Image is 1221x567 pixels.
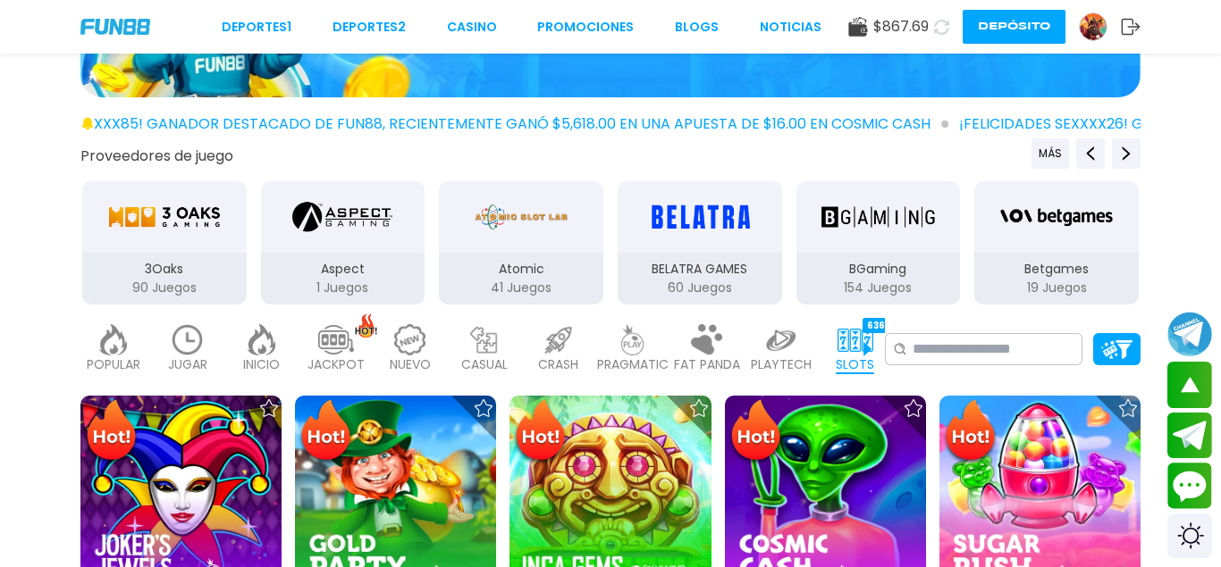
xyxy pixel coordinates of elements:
[1112,138,1141,169] button: Next providers
[836,355,874,374] p: SLOTS
[644,192,756,242] img: BELATRA GAMES
[432,179,610,306] button: Atomic
[1000,192,1113,242] img: Betgames
[751,355,812,374] p: PLAYTECH
[80,146,233,165] button: Proveedores de juego
[467,324,502,355] img: casual_light.webp
[541,324,577,355] img: crash_light.webp
[974,279,1139,297] p: 19 Juegos
[243,355,280,374] p: INICIO
[941,397,999,467] img: Hot
[873,16,929,38] span: $ 867.69
[471,192,571,242] img: Atomic
[1167,362,1212,408] button: scroll up
[261,279,425,297] p: 1 Juegos
[392,324,428,355] img: new_light.webp
[538,355,578,374] p: CRASH
[87,355,140,374] p: POPULAR
[82,260,247,279] p: 3Oaks
[511,397,569,467] img: Hot
[170,324,206,355] img: recent_light.webp
[447,18,497,37] a: CASINO
[796,260,961,279] p: BGaming
[108,192,221,242] img: 3Oaks
[618,260,782,279] p: BELATRA GAMES
[963,10,1065,44] button: Depósito
[1167,413,1212,459] button: Join telegram
[75,179,254,306] button: 3Oaks
[297,397,355,467] img: Hot
[821,192,934,242] img: BGaming
[838,324,873,355] img: slots_active.webp
[689,324,725,355] img: fat_panda_light.webp
[80,19,150,34] img: Company Logo
[307,355,365,374] p: JACKPOT
[292,192,392,242] img: Aspect
[439,279,603,297] p: 41 Juegos
[1032,138,1069,169] button: Previous providers
[760,18,821,37] a: NOTICIAS
[82,279,247,297] p: 90 Juegos
[1167,311,1212,357] button: Join telegram channel
[615,324,651,355] img: pragmatic_light.webp
[261,260,425,279] p: Aspect
[254,179,433,306] button: Aspect
[1167,513,1212,558] div: Switch theme
[1076,138,1105,169] button: Previous providers
[461,355,508,374] p: CASUAL
[333,18,406,37] a: Deportes2
[1167,463,1212,509] button: Contact customer service
[597,355,669,374] p: PRAGMATIC
[763,324,799,355] img: playtech_light.webp
[222,18,291,37] a: Deportes1
[1080,13,1107,40] img: Avatar
[244,324,280,355] img: home_light.webp
[967,179,1146,306] button: Betgames
[610,179,789,306] button: BELATRA GAMES
[675,18,719,37] a: BLOGS
[1101,340,1133,359] img: Platform Filter
[355,313,377,338] img: hot
[674,355,740,374] p: FAT PANDA
[82,397,140,467] img: Hot
[439,260,603,279] p: Atomic
[1079,13,1121,41] a: Avatar
[318,324,354,355] img: jackpot_light.webp
[863,318,897,333] div: 6364
[537,18,634,37] a: Promociones
[168,355,207,374] p: JUGAR
[789,179,968,306] button: BGaming
[727,397,785,467] img: Hot
[390,355,431,374] p: NUEVO
[618,279,782,297] p: 60 Juegos
[96,324,131,355] img: popular_light.webp
[796,279,961,297] p: 154 Juegos
[974,260,1139,279] p: Betgames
